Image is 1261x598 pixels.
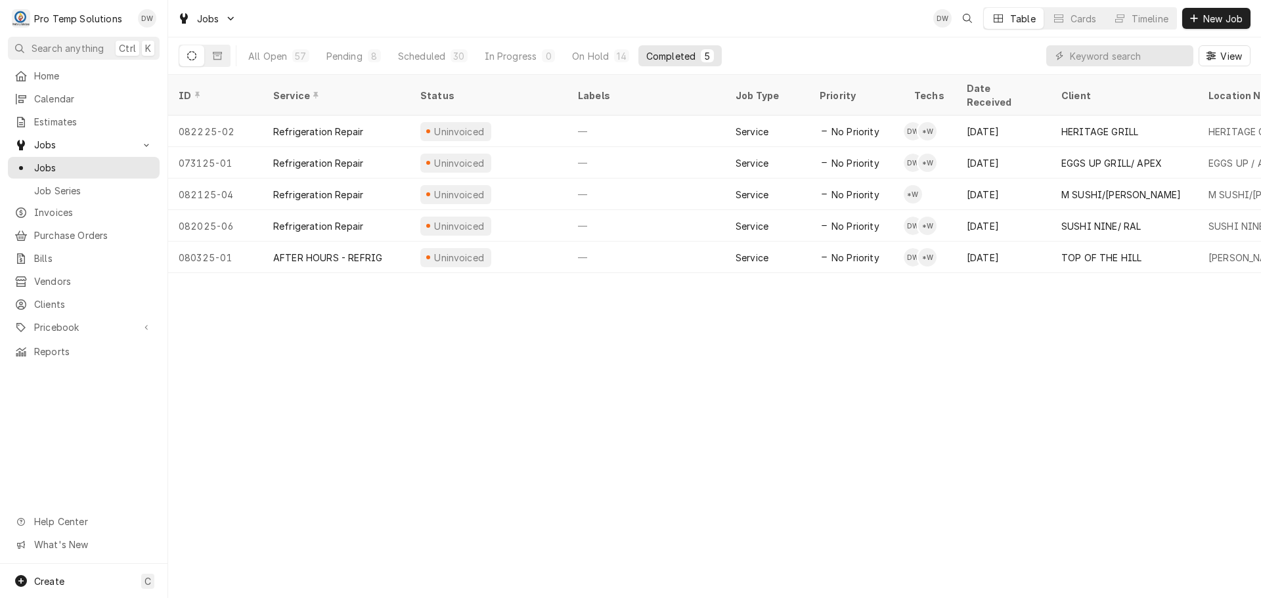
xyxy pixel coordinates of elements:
[145,41,151,55] span: K
[197,12,219,26] span: Jobs
[144,574,151,588] span: C
[1061,251,1141,265] div: TOP OF THE HILL
[831,125,879,139] span: No Priority
[273,156,363,170] div: Refrigeration Repair
[567,147,725,179] div: —
[956,116,1051,147] div: [DATE]
[8,224,160,246] a: Purchase Orders
[12,9,30,28] div: Pro Temp Solutions's Avatar
[904,248,922,267] div: Dakota Williams's Avatar
[34,345,153,358] span: Reports
[1199,45,1250,66] button: View
[736,125,768,139] div: Service
[1182,8,1250,29] button: New Job
[168,210,263,242] div: 082025-06
[168,242,263,273] div: 080325-01
[831,251,879,265] span: No Priority
[1071,12,1097,26] div: Cards
[904,154,922,172] div: DW
[34,538,152,551] span: What's New
[904,217,922,235] div: Dakota Williams's Avatar
[904,122,922,140] div: Dakota Williams's Avatar
[168,179,263,210] div: 082125-04
[918,154,937,172] div: *Kevin Williams's Avatar
[168,116,263,147] div: 082225-02
[567,210,725,242] div: —
[956,147,1051,179] div: [DATE]
[8,293,160,315] a: Clients
[572,49,609,63] div: On Hold
[8,316,160,338] a: Go to Pricebook
[8,88,160,110] a: Calendar
[398,49,445,63] div: Scheduled
[433,251,486,265] div: Uninvoiced
[8,157,160,179] a: Jobs
[567,179,725,210] div: —
[736,219,768,233] div: Service
[8,134,160,156] a: Go to Jobs
[34,161,153,175] span: Jobs
[1201,12,1245,26] span: New Job
[831,156,879,170] span: No Priority
[370,49,378,63] div: 8
[904,122,922,140] div: DW
[34,576,64,587] span: Create
[544,49,552,63] div: 0
[567,116,725,147] div: —
[820,89,891,102] div: Priority
[904,185,922,203] div: *Kevin Williams's Avatar
[34,92,153,106] span: Calendar
[831,219,879,233] span: No Priority
[904,217,922,235] div: DW
[904,248,922,267] div: DW
[34,69,153,83] span: Home
[34,205,153,219] span: Invoices
[138,9,156,28] div: DW
[168,147,263,179] div: 073125-01
[34,251,153,265] span: Bills
[736,89,799,102] div: Job Type
[34,184,153,198] span: Job Series
[273,89,397,102] div: Service
[914,89,946,102] div: Techs
[8,65,160,87] a: Home
[34,138,133,152] span: Jobs
[831,188,879,202] span: No Priority
[578,89,715,102] div: Labels
[918,122,937,140] div: *Kevin Williams's Avatar
[1070,45,1187,66] input: Keyword search
[646,49,696,63] div: Completed
[119,41,136,55] span: Ctrl
[172,8,242,30] a: Go to Jobs
[485,49,537,63] div: In Progress
[703,49,711,63] div: 5
[736,188,768,202] div: Service
[34,297,153,311] span: Clients
[34,274,153,288] span: Vendors
[34,115,153,129] span: Estimates
[138,9,156,28] div: Dana Williams's Avatar
[957,8,978,29] button: Open search
[433,188,486,202] div: Uninvoiced
[273,251,382,265] div: AFTER HOURS - REFRIG
[1061,219,1141,233] div: SUSHI NINE/ RAL
[34,320,133,334] span: Pricebook
[32,41,104,55] span: Search anything
[295,49,306,63] div: 57
[12,9,30,28] div: P
[956,179,1051,210] div: [DATE]
[904,154,922,172] div: Dakota Williams's Avatar
[617,49,626,63] div: 14
[8,341,160,362] a: Reports
[918,217,937,235] div: *Kevin Williams's Avatar
[8,247,160,269] a: Bills
[326,49,363,63] div: Pending
[453,49,464,63] div: 30
[8,270,160,292] a: Vendors
[1061,188,1181,202] div: M SUSHI/[PERSON_NAME]
[1061,125,1138,139] div: HERITAGE GRILL
[918,248,937,267] div: *Kevin Williams's Avatar
[8,534,160,555] a: Go to What's New
[273,125,363,139] div: Refrigeration Repair
[179,89,250,102] div: ID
